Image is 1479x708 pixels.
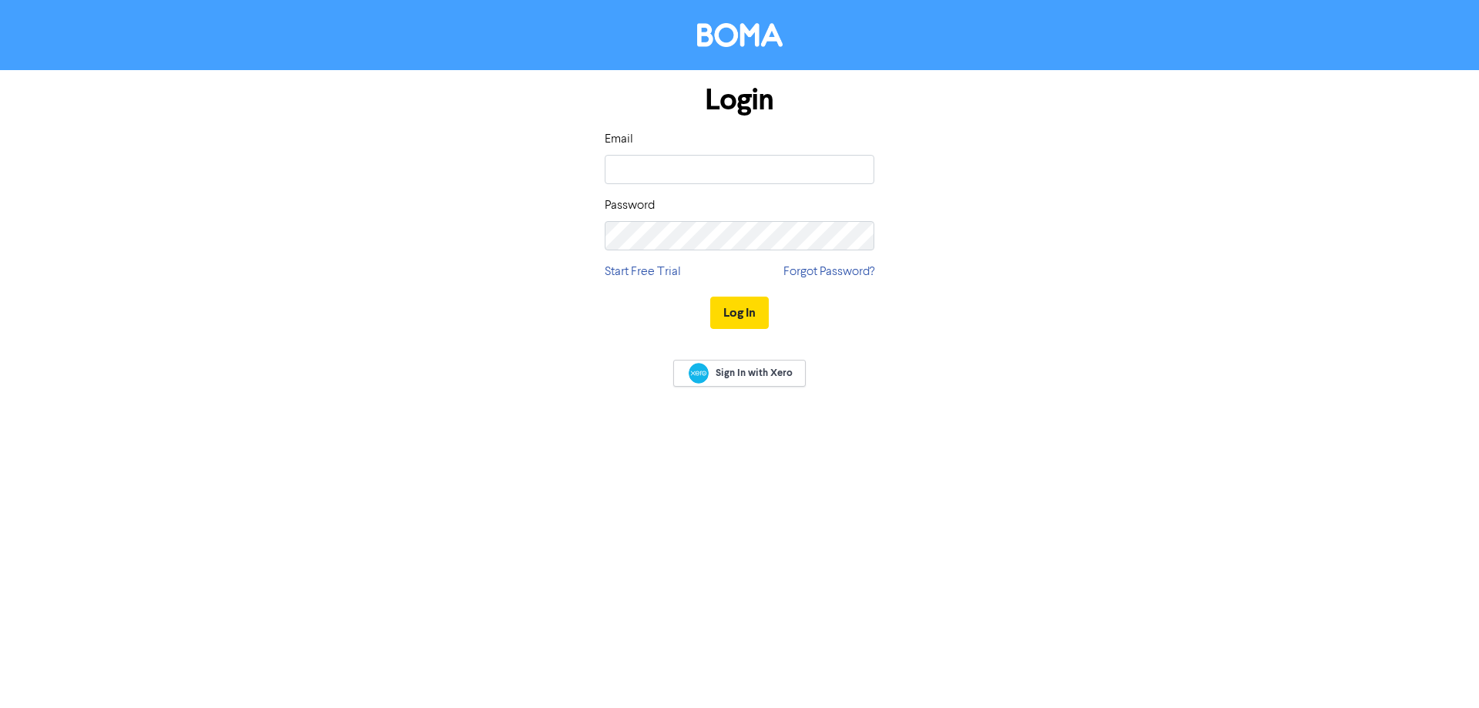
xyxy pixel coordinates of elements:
[716,366,793,380] span: Sign In with Xero
[689,363,709,384] img: Xero logo
[605,82,874,118] h1: Login
[697,23,783,47] img: BOMA Logo
[783,263,874,281] a: Forgot Password?
[605,196,655,215] label: Password
[673,360,806,387] a: Sign In with Xero
[710,297,769,329] button: Log In
[605,130,633,149] label: Email
[605,263,681,281] a: Start Free Trial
